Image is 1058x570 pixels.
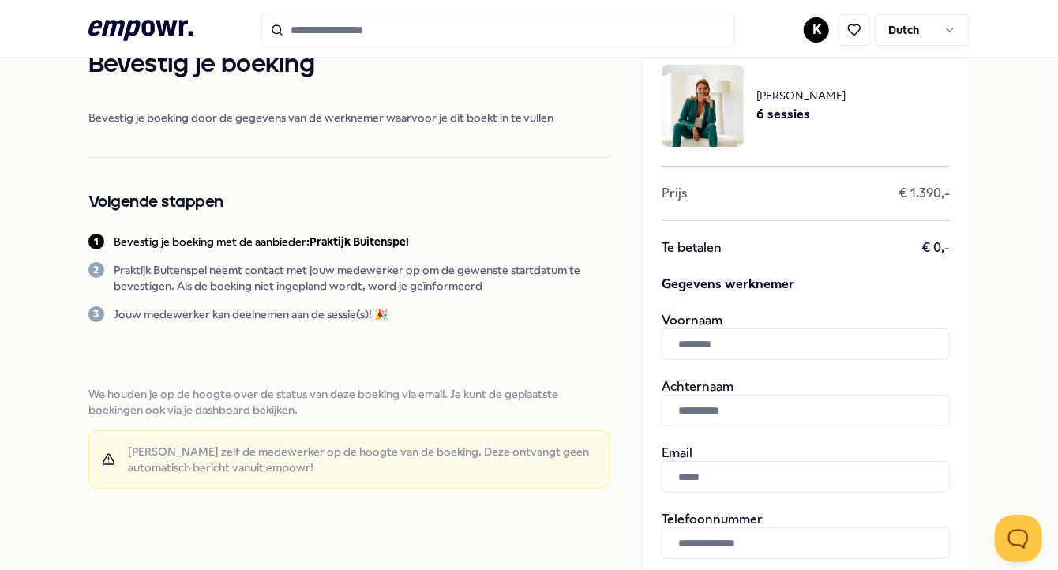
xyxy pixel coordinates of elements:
[114,234,409,249] p: Bevestig je boeking met de aanbieder:
[921,240,950,256] span: € 0,-
[662,65,744,147] img: package image
[88,262,104,278] div: 2
[662,275,950,294] span: Gegevens werknemer
[88,306,104,322] div: 3
[88,110,611,126] span: Bevestig je boeking door de gegevens van de werknemer waarvoor je dit boekt in te vullen
[88,189,611,215] h2: Volgende stappen
[662,240,722,256] span: Te betalen
[114,262,611,294] p: Praktijk Buitenspel neemt contact met jouw medewerker op om de gewenste startdatum te bevestigen....
[88,386,611,418] span: We houden je op de hoogte over de status van deze boeking via email. Je kunt de geplaatste boekin...
[662,186,687,201] span: Prijs
[88,234,104,249] div: 1
[756,104,846,125] span: 6 sessies
[899,186,950,201] span: € 1.390,-
[662,379,950,426] div: Achternaam
[995,515,1042,562] iframe: Help Scout Beacon - Open
[88,45,611,84] h1: Bevestig je boeking
[114,306,388,322] p: Jouw medewerker kan deelnemen aan de sessie(s)! 🎉
[662,313,950,360] div: Voornaam
[756,87,846,104] span: [PERSON_NAME]
[804,17,829,43] button: K
[310,235,409,248] b: Praktijk Buitenspel
[662,445,950,493] div: Email
[261,13,735,47] input: Search for products, categories or subcategories
[128,444,597,475] span: [PERSON_NAME] zelf de medewerker op de hoogte van de boeking. Deze ontvangt geen automatisch beri...
[662,512,950,559] div: Telefoonnummer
